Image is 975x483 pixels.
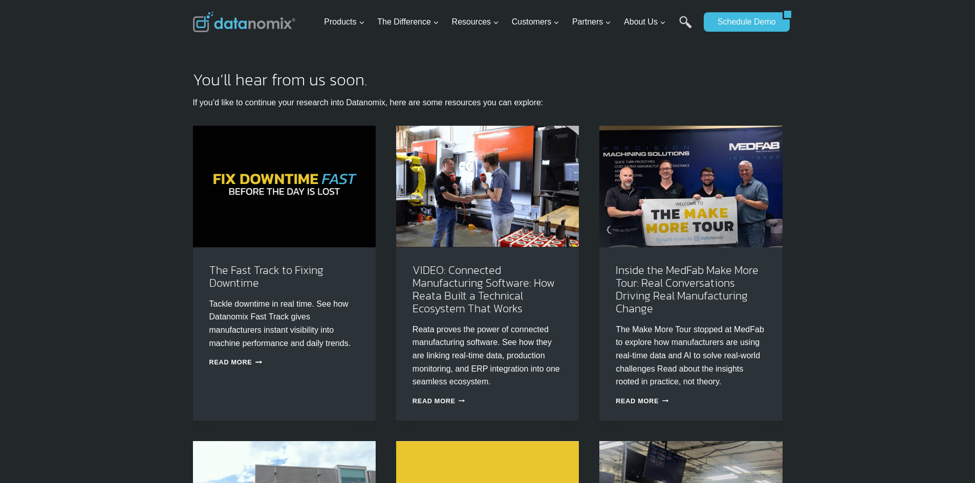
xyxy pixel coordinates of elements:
span: The Difference [377,15,439,29]
a: Search [679,16,692,39]
p: The Make More Tour stopped at MedFab to explore how manufacturers are using real-time data and AI... [616,323,766,388]
p: Tackle downtime in real time. See how Datanomix Fast Track gives manufacturers instant visibility... [209,297,359,350]
p: If you’d like to continue your research into Datanomix, here are some resources you can explore: [193,96,783,109]
span: Partners [572,15,611,29]
span: Products [324,15,364,29]
img: Datanomix [193,12,295,32]
span: Resources [452,15,499,29]
a: Read More [616,397,668,405]
a: Inside the MedFab Make More Tour: Real Conversations Driving Real Manufacturing Change [616,262,759,317]
a: Schedule Demo [704,12,783,32]
span: Customers [512,15,559,29]
img: Tackle downtime in real time. See how Datanomix Fast Track gives manufacturers instant visibility... [193,126,376,247]
h2: You’ll hear from us soon. [193,72,783,88]
img: Reata’s Connected Manufacturing Software Ecosystem [396,126,579,247]
img: Make More Tour at Medfab - See how AI in Manufacturing is taking the spotlight [599,126,782,247]
nav: Primary Navigation [320,6,699,39]
a: The Fast Track to Fixing Downtime [209,262,323,291]
span: About Us [624,15,666,29]
a: VIDEO: Connected Manufacturing Software: How Reata Built a Technical Ecosystem That Works [413,262,555,317]
a: Read More [413,397,465,405]
a: Read More [209,358,262,366]
p: Reata proves the power of connected manufacturing software. See how they are linking real-time da... [413,323,562,388]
